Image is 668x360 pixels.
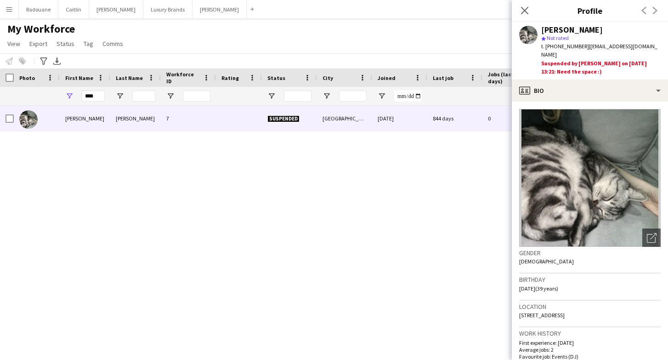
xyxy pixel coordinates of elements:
[372,106,427,131] div: [DATE]
[547,34,569,41] span: Not rated
[394,91,422,102] input: Joined Filter Input
[541,43,657,58] span: | [EMAIL_ADDRESS][DOMAIN_NAME]
[323,92,331,100] button: Open Filter Menu
[221,74,239,81] span: Rating
[267,92,276,100] button: Open Filter Menu
[519,258,574,265] span: [DEMOGRAPHIC_DATA]
[116,92,124,100] button: Open Filter Menu
[323,74,333,81] span: City
[116,74,143,81] span: Last Name
[378,74,396,81] span: Joined
[51,56,62,67] app-action-btn: Export XLSX
[60,106,110,131] div: [PERSON_NAME]
[541,26,603,34] div: [PERSON_NAME]
[519,339,661,346] p: First experience: [DATE]
[19,74,35,81] span: Photo
[519,109,661,247] img: Crew avatar or photo
[192,0,247,18] button: [PERSON_NAME]
[4,38,24,50] a: View
[541,43,589,50] span: t. [PHONE_NUMBER]
[512,80,668,102] div: Bio
[65,74,93,81] span: First Name
[433,74,453,81] span: Last job
[512,5,668,17] h3: Profile
[99,38,127,50] a: Comms
[378,92,386,100] button: Open Filter Menu
[519,312,565,319] span: [STREET_ADDRESS]
[65,92,74,100] button: Open Filter Menu
[38,56,49,67] app-action-btn: Advanced filters
[19,0,58,18] button: Radouane
[284,91,311,102] input: Status Filter Input
[519,353,661,360] p: Favourite job: Events (DJ)
[53,38,78,50] a: Status
[58,0,89,18] button: Caitlin
[482,106,542,131] div: 0
[143,0,192,18] button: Luxury Brands
[26,38,51,50] a: Export
[7,40,20,48] span: View
[642,229,661,247] div: Open photos pop-in
[267,115,300,122] span: Suspended
[161,106,216,131] div: 7
[19,110,38,129] img: Lucy Oliver
[339,91,367,102] input: City Filter Input
[110,106,161,131] div: [PERSON_NAME]
[102,40,123,48] span: Comms
[488,71,526,85] span: Jobs (last 90 days)
[427,106,482,131] div: 844 days
[267,74,285,81] span: Status
[166,71,199,85] span: Workforce ID
[29,40,47,48] span: Export
[519,285,558,292] span: [DATE] (39 years)
[7,22,75,36] span: My Workforce
[519,329,661,337] h3: Work history
[132,91,155,102] input: Last Name Filter Input
[82,91,105,102] input: First Name Filter Input
[80,38,97,50] a: Tag
[317,106,372,131] div: [GEOGRAPHIC_DATA]
[519,275,661,284] h3: Birthday
[519,303,661,311] h3: Location
[519,346,661,353] p: Average jobs: 2
[519,249,661,257] h3: Gender
[89,0,143,18] button: [PERSON_NAME]
[57,40,74,48] span: Status
[84,40,93,48] span: Tag
[166,92,175,100] button: Open Filter Menu
[183,91,210,102] input: Workforce ID Filter Input
[541,59,661,76] div: Suspended by [PERSON_NAME] on [DATE] 13:21: Need the space :)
